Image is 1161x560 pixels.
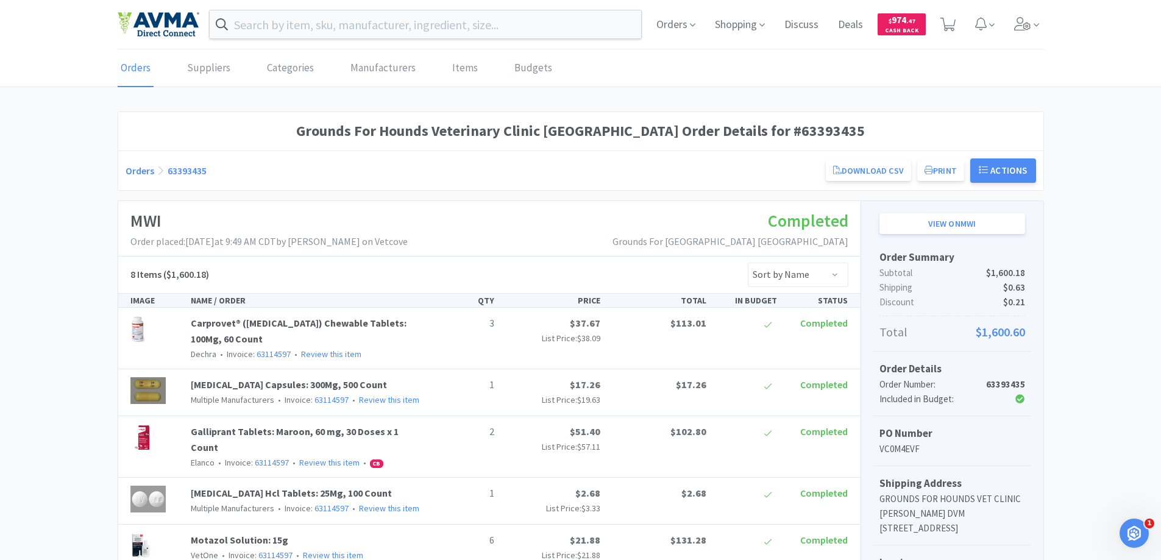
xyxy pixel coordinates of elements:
button: Print [917,160,964,181]
span: • [291,457,297,468]
h5: PO Number [879,425,1025,442]
p: Grounds For [GEOGRAPHIC_DATA] [GEOGRAPHIC_DATA] [612,234,848,250]
a: Galliprant Tablets: Maroon, 60 mg, 30 Doses x 1 Count [191,425,399,453]
a: $974.47Cash Back [878,8,926,41]
span: Completed [800,317,848,329]
span: Completed [800,425,848,438]
span: • [361,457,368,468]
a: Items [449,50,481,87]
a: Budgets [511,50,555,87]
span: • [350,503,357,514]
span: $21.88 [570,534,600,546]
button: Actions [970,158,1036,183]
a: Review this item [359,503,419,514]
span: $2.68 [575,487,600,499]
a: 63114597 [314,503,349,514]
span: . 47 [906,17,915,25]
span: • [350,394,357,405]
span: $2.68 [681,487,706,499]
p: Shipping [879,280,1025,295]
span: Completed [800,534,848,546]
div: TOTAL [605,294,711,307]
img: e4e33dab9f054f5782a47901c742baa9_102.png [118,12,199,37]
span: $17.26 [676,378,706,391]
span: Elanco [191,457,215,468]
p: List Price: [504,393,600,406]
span: $102.80 [670,425,706,438]
span: $19.63 [577,394,600,405]
p: 1 [433,486,494,502]
span: $ [889,17,892,25]
span: CB [371,460,383,467]
div: QTY [428,294,499,307]
span: Dechra [191,349,216,360]
p: List Price: [504,502,600,515]
span: Completed [800,487,848,499]
div: PRICE [499,294,605,307]
span: $17.26 [570,378,600,391]
span: $37.67 [570,317,600,329]
span: • [216,457,223,468]
span: Multiple Manufacturers [191,394,274,405]
span: Invoice: [215,457,289,468]
span: $1,600.60 [976,322,1025,342]
span: • [276,503,283,514]
h1: Grounds For Hounds Veterinary Clinic [GEOGRAPHIC_DATA] Order Details for #63393435 [126,119,1036,143]
span: 8 Items [130,268,162,280]
a: Categories [264,50,317,87]
h5: Order Summary [879,249,1025,266]
div: STATUS [782,294,853,307]
span: $131.28 [670,534,706,546]
p: 1 [433,377,494,393]
a: 63114597 [257,349,291,360]
img: 5486c27ff31b49a0b24e5a3804d1b262_460831.png [130,486,166,512]
div: IMAGE [126,294,186,307]
span: $0.21 [1003,295,1025,310]
a: Orders [126,165,154,177]
a: Carprovet® ([MEDICAL_DATA]) Chewable Tablets: 100Mg, 60 Count [191,317,407,345]
a: Discuss [779,19,823,30]
img: 0b56e5d2b95f499fb93679e2f0e02fec_207083.png [130,424,157,451]
div: Order Number: [879,377,976,392]
p: List Price: [504,331,600,345]
input: Search by item, sku, manufacturer, ingredient, size... [210,10,642,38]
p: Subtotal [879,266,1025,280]
span: • [293,349,299,360]
a: [MEDICAL_DATA] Hcl Tablets: 25Mg, 100 Count [191,487,392,499]
a: 63114597 [255,457,289,468]
h5: Shipping Address [879,475,1025,492]
div: IN BUDGET [711,294,782,307]
span: Completed [800,378,848,391]
h5: ($1,600.18) [130,267,209,283]
a: Deals [833,19,868,30]
a: 63393435 [168,165,207,177]
h5: Order Details [879,361,1025,377]
img: 9d9d56f55b0d4217b4268fb6cfee2389_389838.png [130,377,166,404]
p: 6 [433,533,494,548]
a: View onMWI [879,213,1025,234]
span: Multiple Manufacturers [191,503,274,514]
img: a3ce9b49ded94250a38277648f12437e_353532.png [130,316,144,342]
p: 2 [433,424,494,440]
span: 1 [1145,519,1154,528]
span: Invoice: [274,394,349,405]
p: Order placed: [DATE] at 9:49 AM CDT by [PERSON_NAME] on Vetcove [130,234,408,250]
h1: MWI [130,207,408,235]
a: Review this item [359,394,419,405]
a: Suppliers [184,50,233,87]
span: $1,600.18 [986,266,1025,280]
span: 974 [889,14,915,26]
span: $113.01 [670,317,706,329]
div: NAME / ORDER [186,294,428,307]
a: Motazol Solution: 15g [191,534,288,546]
p: Discount [879,295,1025,310]
a: 63114597 [314,394,349,405]
span: Cash Back [885,27,918,35]
span: Invoice: [216,349,291,360]
span: • [218,349,225,360]
span: $3.33 [581,503,600,514]
p: GROUNDS FOR HOUNDS VET CLINIC [PERSON_NAME] DVM [STREET_ADDRESS] [879,492,1025,536]
p: VC0M4EVF [879,442,1025,456]
img: 778284ff023a4075b49f3603f627d4dd_6672.jpeg [130,533,151,559]
a: [MEDICAL_DATA] Capsules: 300Mg, 500 Count [191,378,387,391]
